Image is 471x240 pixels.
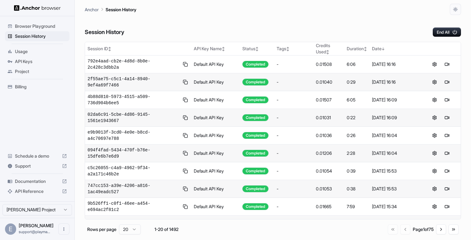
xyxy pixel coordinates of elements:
[5,151,69,161] div: Schedule a demo
[316,168,342,174] div: 0.01054
[242,132,269,139] div: Completed
[347,61,367,67] div: 6:06
[15,68,67,75] span: Project
[15,48,67,55] span: Usage
[88,147,179,159] span: 094f4fad-5434-470f-b76e-15dfe6b7e6d9
[347,79,367,85] div: 0:29
[316,79,342,85] div: 0.01040
[15,163,59,169] span: Support
[108,47,111,51] span: ↕
[5,82,69,92] div: Billing
[277,132,311,139] div: -
[316,186,342,192] div: 0.01053
[255,47,259,51] span: ↕
[15,23,67,29] span: Browser Playground
[191,127,240,144] td: Default API Key
[372,186,418,192] div: [DATE] 15:53
[347,186,367,192] div: 0:38
[347,46,367,52] div: Duration
[15,58,67,65] span: API Keys
[372,132,418,139] div: [DATE] 16:04
[5,176,69,186] div: Documentation
[5,161,69,171] div: Support
[242,150,269,157] div: Completed
[19,223,54,228] span: Edward Sun
[364,47,367,51] span: ↕
[5,56,69,66] div: API Keys
[372,150,418,156] div: [DATE] 16:04
[88,111,179,124] span: 02da6c91-5cbe-4d86-9145-1561e1943667
[277,186,311,192] div: -
[85,6,99,13] p: Anchor
[347,97,367,103] div: 6:05
[242,61,269,68] div: Completed
[277,203,311,210] div: -
[347,115,367,121] div: 0:22
[151,226,182,233] div: 1-20 of 1492
[222,47,225,51] span: ↕
[191,144,240,162] td: Default API Key
[15,178,59,184] span: Documentation
[316,115,342,121] div: 0.01031
[277,97,311,103] div: -
[242,114,269,121] div: Completed
[242,168,269,174] div: Completed
[277,46,311,52] div: Tags
[106,6,136,13] p: Session History
[191,180,240,198] td: Default API Key
[316,132,342,139] div: 0.01036
[316,42,342,55] div: Credits Used
[15,33,67,39] span: Session History
[19,229,50,234] span: support@playmatic.ai
[15,153,59,159] span: Schedule a demo
[85,6,136,13] nav: breadcrumb
[88,218,179,231] span: 281e197c-5d3a-44a0-bf58-d8d71d009f6c
[372,46,418,52] div: Date
[5,186,69,196] div: API Reference
[191,109,240,127] td: Default API Key
[372,115,418,121] div: [DATE] 16:09
[194,46,237,52] div: API Key Name
[5,66,69,76] div: Project
[242,185,269,192] div: Completed
[347,132,367,139] div: 0:26
[316,97,342,103] div: 0.01507
[347,203,367,210] div: 7:59
[382,47,385,51] span: ↓
[372,79,418,85] div: [DATE] 16:16
[88,129,179,142] span: e9b9013f-3cd0-4e0e-b8cd-a4c70697e788
[15,84,67,90] span: Billing
[88,58,179,71] span: 792e4aad-cb2e-4d8d-8b0e-2c428c3dbb2a
[5,21,69,31] div: Browser Playground
[242,79,269,86] div: Completed
[277,79,311,85] div: -
[5,31,69,41] div: Session History
[372,203,418,210] div: [DATE] 15:34
[191,198,240,216] td: Default API Key
[242,203,269,210] div: Completed
[191,56,240,73] td: Default API Key
[277,150,311,156] div: -
[316,150,342,156] div: 0.01206
[433,27,461,37] button: End All
[5,47,69,56] div: Usage
[191,91,240,109] td: Default API Key
[191,73,240,91] td: Default API Key
[242,46,272,52] div: Status
[347,150,367,156] div: 2:28
[191,216,240,233] td: Default API Key
[277,61,311,67] div: -
[88,46,189,52] div: Session ID
[15,188,59,194] span: API Reference
[286,47,289,51] span: ↕
[372,61,418,67] div: [DATE] 16:16
[85,28,124,37] h6: Session History
[58,223,69,235] button: Open menu
[277,168,311,174] div: -
[413,226,434,233] div: Page 1 of 75
[88,183,179,195] span: 747cc153-a39e-4206-a816-1ac49eadc527
[14,5,61,11] img: Anchor Logo
[277,115,311,121] div: -
[326,50,329,54] span: ↕
[191,162,240,180] td: Default API Key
